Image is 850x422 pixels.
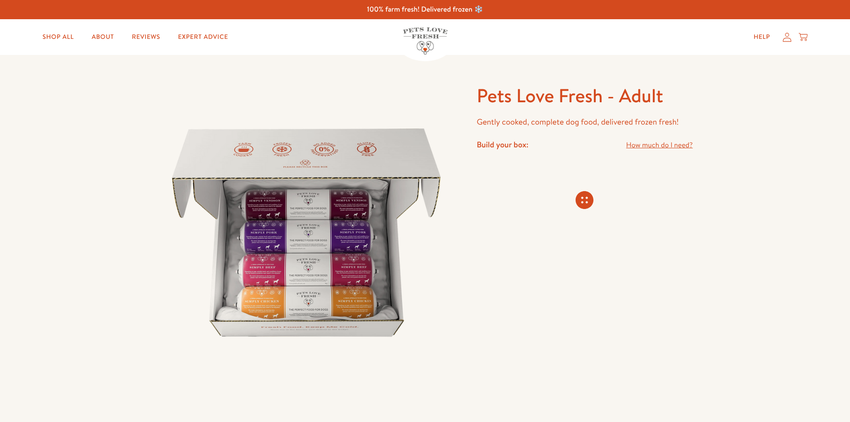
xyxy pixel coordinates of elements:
[403,27,448,54] img: Pets Love Fresh
[746,28,777,46] a: Help
[125,28,167,46] a: Reviews
[477,115,692,129] p: Gently cooked, complete dog food, delivered frozen fresh!
[35,28,81,46] a: Shop All
[626,139,692,151] a: How much do I need?
[84,28,121,46] a: About
[576,191,593,209] svg: Connecting store
[477,139,528,150] h4: Build your box:
[477,84,692,108] h1: Pets Love Fresh - Adult
[171,28,235,46] a: Expert Advice
[158,84,456,382] img: Pets Love Fresh - Adult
